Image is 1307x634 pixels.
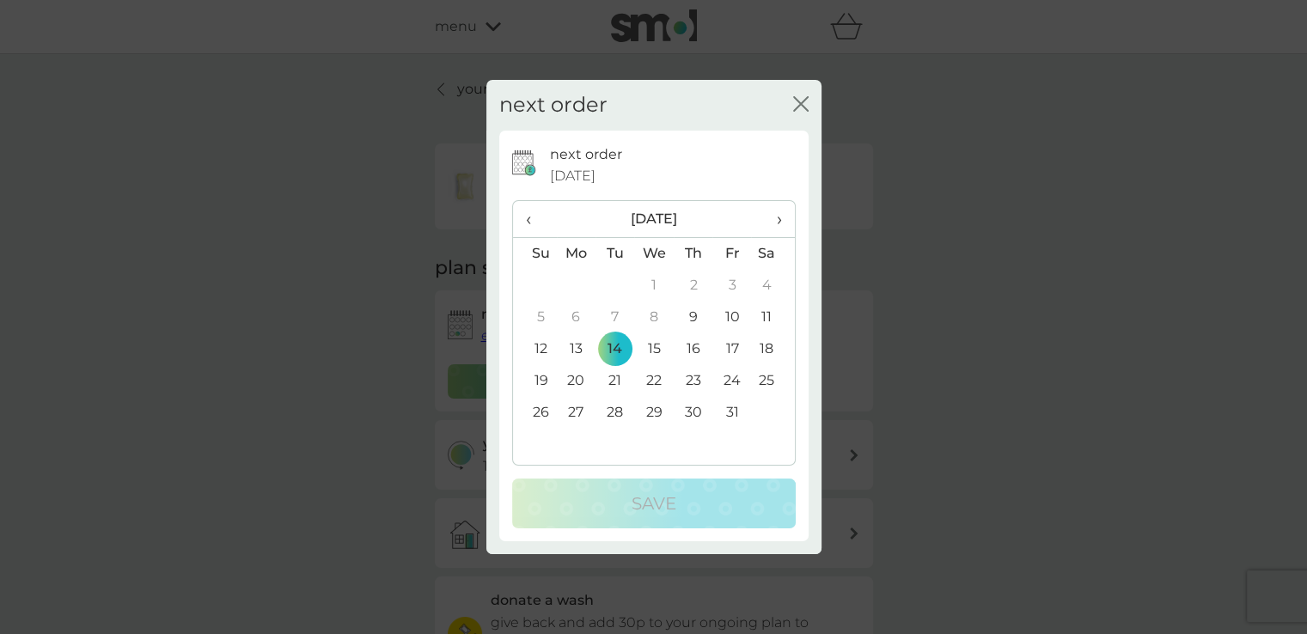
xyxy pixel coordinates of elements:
td: 26 [513,397,557,429]
th: Sa [751,237,794,270]
td: 24 [712,365,751,397]
th: Tu [595,237,634,270]
th: [DATE] [557,201,752,238]
td: 22 [634,365,674,397]
td: 9 [674,302,712,333]
td: 12 [513,333,557,365]
td: 31 [712,397,751,429]
p: Save [632,490,676,517]
td: 11 [751,302,794,333]
td: 4 [751,270,794,302]
th: Th [674,237,712,270]
td: 28 [595,397,634,429]
td: 25 [751,365,794,397]
td: 2 [674,270,712,302]
span: › [764,201,781,237]
td: 10 [712,302,751,333]
td: 14 [595,333,634,365]
h2: next order [499,93,608,118]
td: 20 [557,365,596,397]
td: 3 [712,270,751,302]
td: 1 [634,270,674,302]
td: 18 [751,333,794,365]
td: 30 [674,397,712,429]
td: 21 [595,365,634,397]
th: Su [513,237,557,270]
td: 16 [674,333,712,365]
button: close [793,96,809,114]
td: 27 [557,397,596,429]
td: 23 [674,365,712,397]
td: 8 [634,302,674,333]
span: ‹ [526,201,544,237]
td: 15 [634,333,674,365]
th: We [634,237,674,270]
td: 19 [513,365,557,397]
p: next order [550,143,622,166]
td: 13 [557,333,596,365]
button: Save [512,479,796,528]
th: Mo [557,237,596,270]
td: 5 [513,302,557,333]
td: 6 [557,302,596,333]
td: 17 [712,333,751,365]
span: [DATE] [550,165,595,187]
th: Fr [712,237,751,270]
td: 7 [595,302,634,333]
td: 29 [634,397,674,429]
